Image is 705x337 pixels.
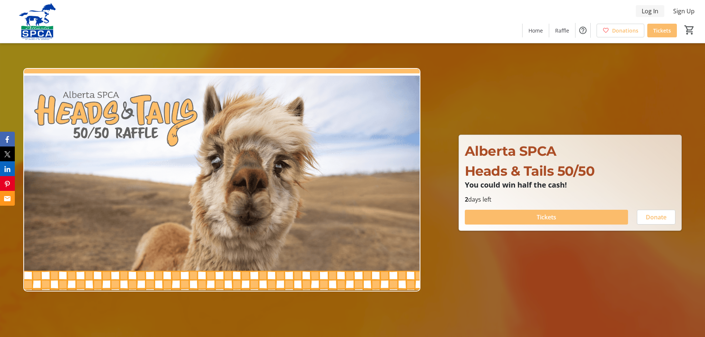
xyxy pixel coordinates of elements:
span: Heads & Tails 50/50 [465,163,595,179]
span: Donations [612,27,638,34]
span: Sign Up [673,7,695,16]
button: Log In [636,5,664,17]
a: Donations [597,24,644,37]
p: days left [465,195,675,204]
span: Tickets [653,27,671,34]
button: Tickets [465,210,628,225]
button: Donate [637,210,675,225]
button: Help [575,23,590,38]
button: Sign Up [667,5,701,17]
span: Alberta SPCA [465,143,557,159]
span: Home [528,27,543,34]
img: Alberta SPCA's Logo [4,3,70,40]
a: Raffle [549,24,575,37]
span: Log In [642,7,658,16]
a: Home [523,24,549,37]
span: Raffle [555,27,569,34]
span: 2 [465,195,468,203]
p: You could win half the cash! [465,181,675,189]
button: Cart [683,23,696,37]
span: Donate [646,213,667,222]
span: Tickets [537,213,556,222]
img: Campaign CTA Media Photo [23,68,420,291]
a: Tickets [647,24,677,37]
